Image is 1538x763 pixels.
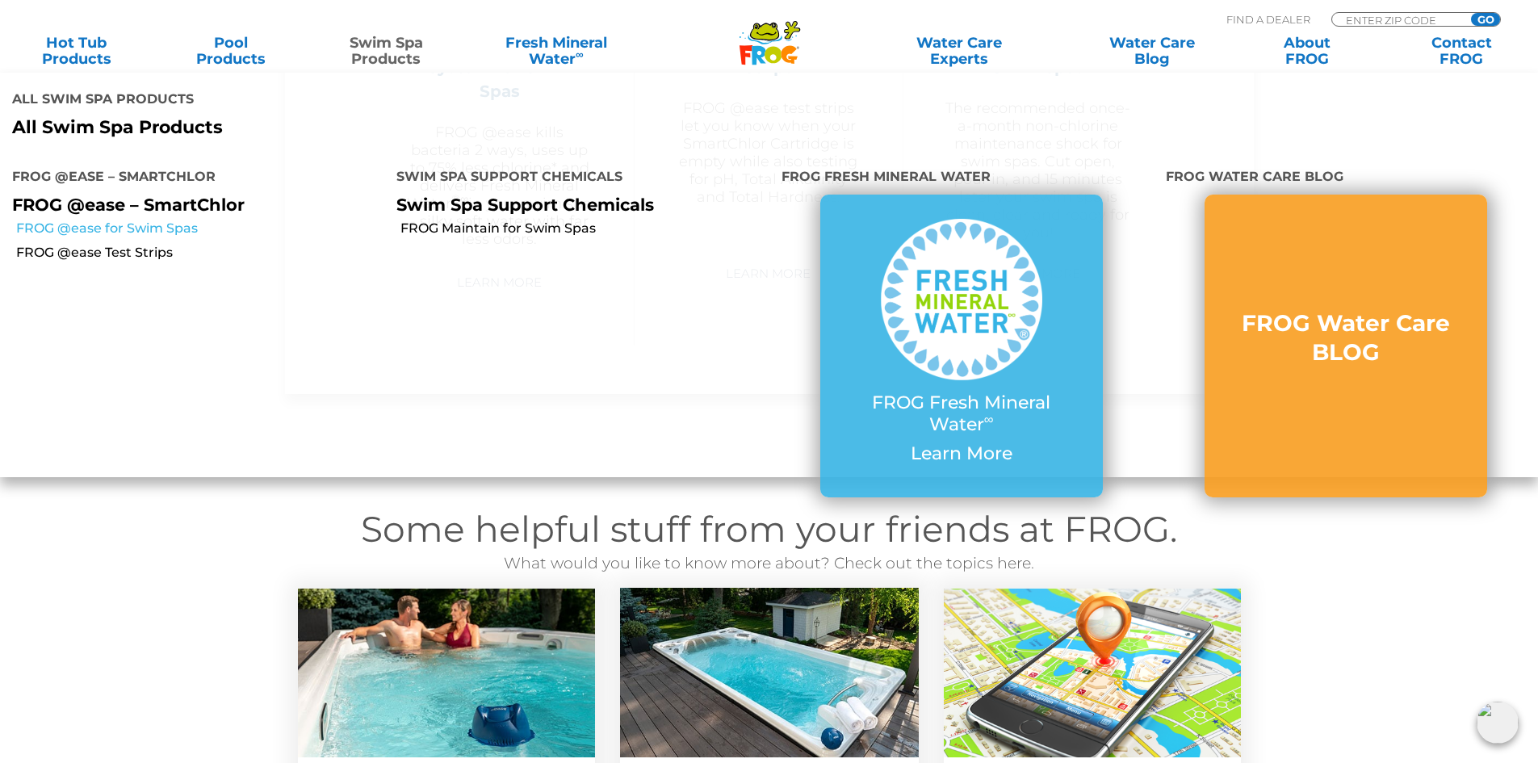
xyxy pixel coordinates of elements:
img: Find a Dealer Image (546 x 310 px) [944,589,1241,757]
h4: FROG @ease – SmartChlor [12,162,372,195]
h4: Swim Spa Support Chemicals [396,162,756,195]
p: Find A Dealer [1226,12,1310,27]
img: openIcon [1477,702,1519,744]
input: Zip Code Form [1344,13,1453,27]
a: Swim SpaProducts [326,35,446,67]
a: Hot TubProducts [16,35,136,67]
a: FROG Maintain for Swim Spas [400,220,769,237]
a: AboutFROG [1247,35,1367,67]
a: FROG Fresh Mineral Water∞ Learn More [853,219,1071,472]
a: FROG @ease Test Strips [16,244,384,262]
p: Swim Spa Support Chemicals [396,195,756,215]
a: Water CareExperts [861,35,1057,67]
a: Water CareBlog [1092,35,1212,67]
a: FROG Water Care BLOG [1237,308,1455,384]
h4: All Swim Spa Products [12,85,757,117]
sup: ∞ [984,411,994,427]
h3: FROG Water Care BLOG [1237,308,1455,367]
a: Fresh MineralWater∞ [480,35,631,67]
p: Learn More [853,443,1071,464]
a: ContactFROG [1402,35,1522,67]
a: All Swim Spa Products [12,117,757,138]
h4: FROG Fresh Mineral Water [782,162,1142,195]
sup: ∞ [576,48,584,61]
input: GO [1471,13,1500,26]
img: swim-spa-solutions-v3 [298,589,595,757]
a: FROG @ease for Swim Spas [16,220,384,237]
h4: FROG Water Care BLOG [1166,162,1526,195]
p: FROG @ease – SmartChlor [12,195,372,215]
a: PoolProducts [171,35,291,67]
img: water-balancing-help-swim-spa [620,588,919,757]
p: FROG Fresh Mineral Water [853,392,1071,435]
